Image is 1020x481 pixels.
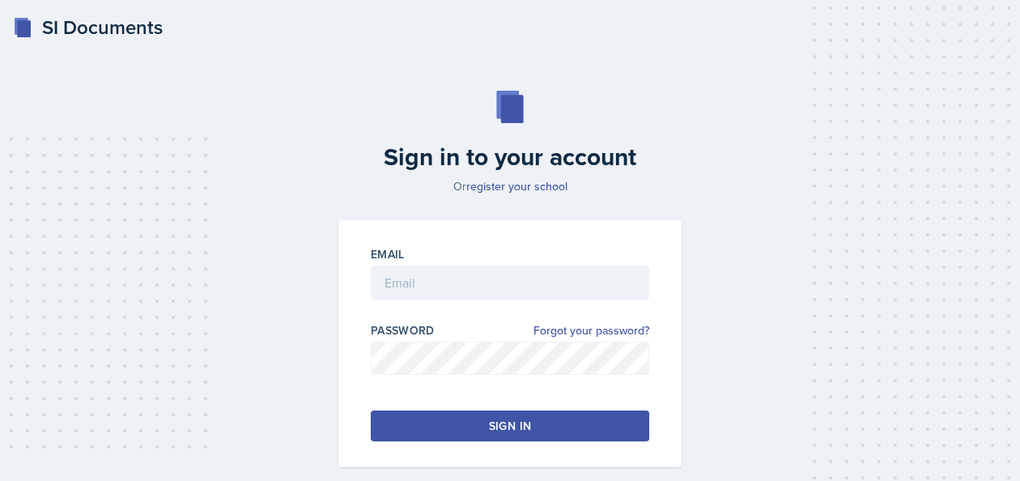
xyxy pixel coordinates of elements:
[329,143,691,172] h2: Sign in to your account
[13,13,163,42] a: SI Documents
[371,322,435,338] label: Password
[329,178,691,194] p: Or
[371,266,649,300] input: Email
[489,418,531,434] div: Sign in
[533,322,649,339] a: Forgot your password?
[466,178,567,194] a: register your school
[371,411,649,441] button: Sign in
[371,246,405,262] label: Email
